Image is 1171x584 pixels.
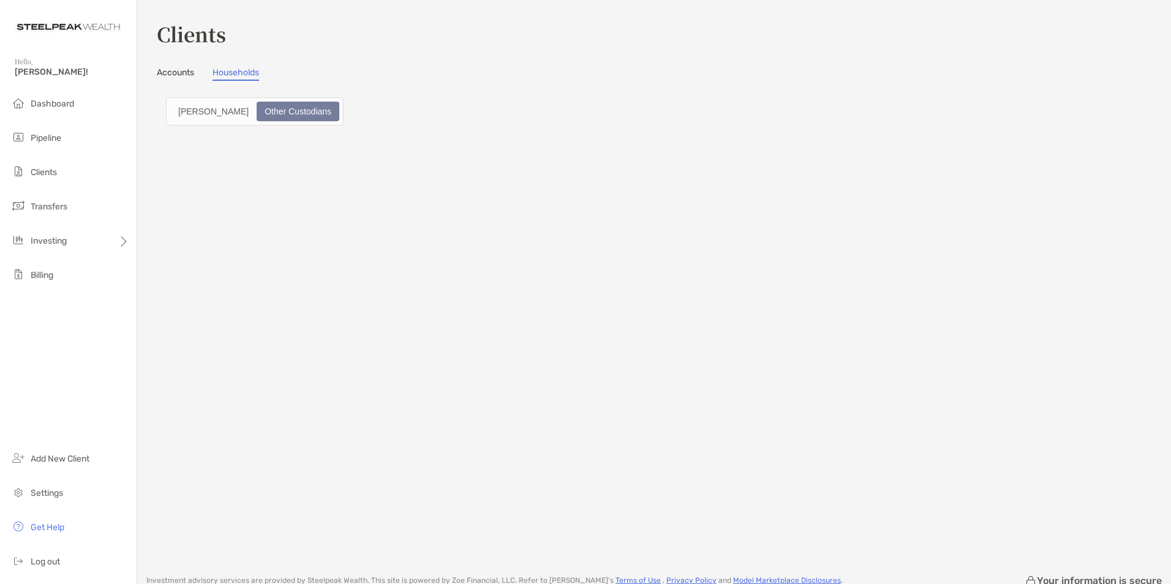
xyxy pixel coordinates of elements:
img: dashboard icon [11,95,26,110]
a: Accounts [157,67,194,81]
span: Log out [31,556,60,567]
div: Other Custodians [258,103,338,120]
span: Add New Client [31,454,89,464]
span: Get Help [31,522,64,533]
img: logout icon [11,553,26,568]
img: settings icon [11,485,26,500]
span: [PERSON_NAME]! [15,67,129,77]
div: segmented control [166,97,344,125]
div: Zoe [171,103,255,120]
span: Billing [31,270,53,280]
span: Investing [31,236,67,246]
span: Settings [31,488,63,498]
span: Clients [31,167,57,178]
img: clients icon [11,164,26,179]
img: transfers icon [11,198,26,213]
h3: Clients [157,20,1151,48]
img: billing icon [11,267,26,282]
span: Pipeline [31,133,61,143]
a: Households [213,67,259,81]
img: get-help icon [11,519,26,534]
img: investing icon [11,233,26,247]
img: add_new_client icon [11,451,26,465]
span: Transfers [31,201,67,212]
span: Dashboard [31,99,74,109]
img: Zoe Logo [15,5,122,49]
img: pipeline icon [11,130,26,144]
